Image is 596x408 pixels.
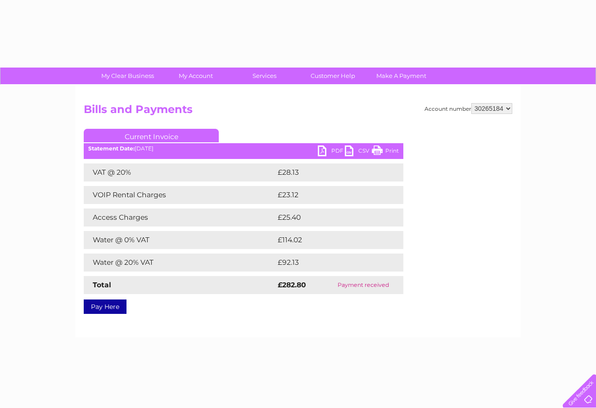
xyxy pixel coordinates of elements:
a: Services [227,68,302,84]
td: VAT @ 20% [84,163,275,181]
a: Pay Here [84,299,126,314]
td: £23.12 [275,186,384,204]
a: Customer Help [296,68,370,84]
td: Water @ 20% VAT [84,254,275,272]
a: My Clear Business [90,68,165,84]
strong: Total [93,281,111,289]
td: £114.02 [275,231,386,249]
a: CSV [345,145,372,159]
a: Current Invoice [84,129,219,142]
a: PDF [318,145,345,159]
td: £92.13 [275,254,384,272]
td: £28.13 [275,163,384,181]
div: [DATE] [84,145,403,152]
b: Statement Date: [88,145,135,152]
h2: Bills and Payments [84,103,512,120]
td: Water @ 0% VAT [84,231,275,249]
td: VOIP Rental Charges [84,186,275,204]
strong: £282.80 [278,281,306,289]
a: Make A Payment [364,68,438,84]
a: My Account [159,68,233,84]
td: Payment received [323,276,403,294]
td: £25.40 [275,209,385,227]
div: Account number [424,103,512,114]
td: Access Charges [84,209,275,227]
a: Print [372,145,399,159]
